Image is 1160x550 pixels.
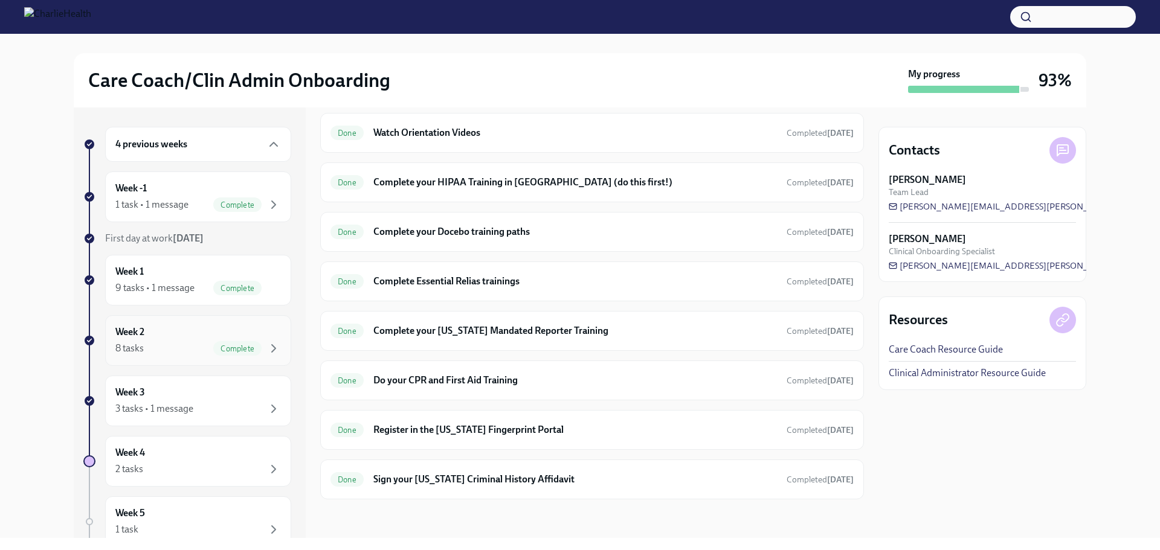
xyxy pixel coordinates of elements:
[787,127,854,139] span: July 22nd, 2025 10:08
[330,178,364,187] span: Done
[827,475,854,485] strong: [DATE]
[787,177,854,188] span: Completed
[373,324,777,337] h6: Complete your [US_STATE] Mandated Reporter Training
[115,281,195,295] div: 9 tasks • 1 message
[787,376,854,386] span: Completed
[787,475,854,485] span: Completed
[787,276,854,287] span: July 31st, 2025 15:54
[115,265,144,278] h6: Week 1
[330,475,364,484] span: Done
[105,127,291,162] div: 4 previous weeks
[115,198,188,211] div: 1 task • 1 message
[373,374,777,387] h6: Do your CPR and First Aid Training
[787,424,854,436] span: July 25th, 2025 10:45
[115,446,145,459] h6: Week 4
[115,342,144,355] div: 8 tasks
[373,126,777,139] h6: Watch Orientation Videos
[889,366,1046,380] a: Clinical Administrator Resource Guide
[83,376,291,426] a: Week 33 tasks • 1 message
[115,523,138,536] div: 1 task
[373,176,777,189] h6: Complete your HIPAA Training in [GEOGRAPHIC_DATA] (do this first!)
[787,128,854,138] span: Completed
[787,177,854,188] span: July 22nd, 2025 09:42
[330,173,854,192] a: DoneComplete your HIPAA Training in [GEOGRAPHIC_DATA] (do this first!)Completed[DATE]
[83,255,291,305] a: Week 19 tasks • 1 messageComplete
[1039,69,1072,91] h3: 93%
[115,462,143,476] div: 2 tasks
[115,138,187,151] h6: 4 previous weeks
[330,376,364,385] span: Done
[83,232,291,245] a: First day at work[DATE]
[213,284,262,293] span: Complete
[827,277,854,287] strong: [DATE]
[330,228,364,237] span: Done
[827,326,854,336] strong: [DATE]
[105,232,204,244] span: First day at work
[115,182,147,195] h6: Week -1
[330,327,364,336] span: Done
[24,7,91,27] img: CharlieHealth
[787,325,854,337] span: July 25th, 2025 10:50
[889,141,940,159] h4: Contacts
[373,275,777,288] h6: Complete Essential Relias trainings
[787,425,854,435] span: Completed
[889,311,948,329] h4: Resources
[827,177,854,188] strong: [DATE]
[330,321,854,341] a: DoneComplete your [US_STATE] Mandated Reporter TrainingCompleted[DATE]
[330,426,364,435] span: Done
[115,386,145,399] h6: Week 3
[88,68,390,92] h2: Care Coach/Clin Admin Onboarding
[889,343,1003,356] a: Care Coach Resource Guide
[330,420,854,440] a: DoneRegister in the [US_STATE] Fingerprint PortalCompleted[DATE]
[373,473,777,486] h6: Sign your [US_STATE] Criminal History Affidavit
[330,129,364,138] span: Done
[330,470,854,489] a: DoneSign your [US_STATE] Criminal History AffidavitCompleted[DATE]
[83,315,291,366] a: Week 28 tasksComplete
[83,436,291,487] a: Week 42 tasks
[889,246,995,257] span: Clinical Onboarding Specialist
[827,227,854,237] strong: [DATE]
[787,326,854,336] span: Completed
[373,423,777,436] h6: Register in the [US_STATE] Fingerprint Portal
[889,232,966,246] strong: [PERSON_NAME]
[173,232,204,244] strong: [DATE]
[83,496,291,547] a: Week 51 task
[889,187,929,198] span: Team Lead
[115,325,144,339] h6: Week 2
[787,227,854,237] span: Completed
[213,200,262,209] span: Complete
[330,277,364,286] span: Done
[330,272,854,291] a: DoneComplete Essential Relias trainingsCompleted[DATE]
[827,376,854,386] strong: [DATE]
[115,402,193,415] div: 3 tasks • 1 message
[330,371,854,390] a: DoneDo your CPR and First Aid TrainingCompleted[DATE]
[908,68,960,81] strong: My progress
[889,173,966,187] strong: [PERSON_NAME]
[827,425,854,435] strong: [DATE]
[83,171,291,222] a: Week -11 task • 1 messageComplete
[787,375,854,386] span: July 30th, 2025 11:41
[213,344,262,353] span: Complete
[115,507,145,520] h6: Week 5
[787,474,854,485] span: July 25th, 2025 10:46
[787,226,854,238] span: July 30th, 2025 10:37
[827,128,854,138] strong: [DATE]
[787,277,854,287] span: Completed
[330,222,854,241] a: DoneComplete your Docebo training pathsCompleted[DATE]
[330,123,854,142] a: DoneWatch Orientation VideosCompleted[DATE]
[373,225,777,238] h6: Complete your Docebo training paths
